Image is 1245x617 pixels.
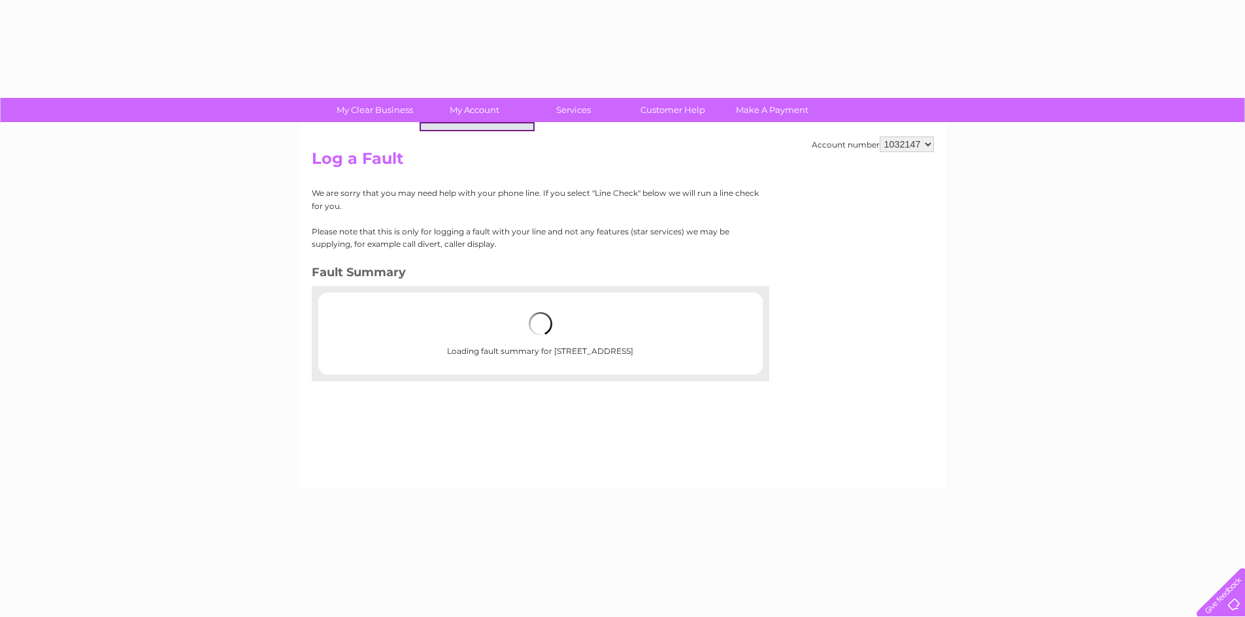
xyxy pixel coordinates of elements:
a: Customer Help [619,98,727,122]
a: Make A Payment [718,98,826,122]
div: Account number [812,136,934,152]
p: Please note that this is only for logging a fault with your line and not any features (star servi... [312,225,759,250]
a: Bills and Payments [425,123,533,150]
img: loading [529,312,552,336]
a: Services [520,98,627,122]
h3: Fault Summary [312,263,759,286]
div: Loading fault summary for [STREET_ADDRESS] [360,299,721,368]
p: We are sorry that you may need help with your phone line. If you select "Line Check" below we wil... [312,187,759,212]
h2: Log a Fault [312,150,934,174]
a: My Clear Business [321,98,429,122]
a: My Account [420,98,528,122]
